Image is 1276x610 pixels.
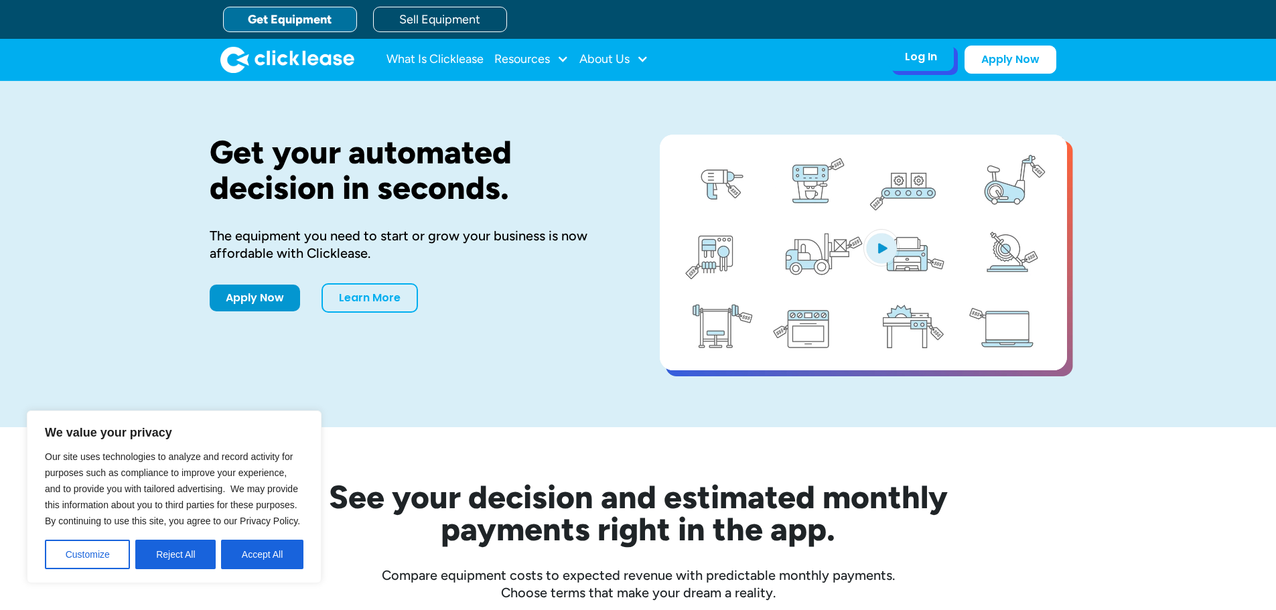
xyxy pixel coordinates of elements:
[373,7,507,32] a: Sell Equipment
[210,566,1067,601] div: Compare equipment costs to expected revenue with predictable monthly payments. Choose terms that ...
[263,481,1013,545] h2: See your decision and estimated monthly payments right in the app.
[45,540,130,569] button: Customize
[27,410,322,583] div: We value your privacy
[863,229,900,266] img: Blue play button logo on a light blue circular background
[135,540,216,569] button: Reject All
[322,283,418,313] a: Learn More
[386,46,484,73] a: What Is Clicklease
[905,50,937,64] div: Log In
[579,46,648,73] div: About Us
[220,46,354,73] img: Clicklease logo
[45,425,303,441] p: We value your privacy
[220,46,354,73] a: home
[660,135,1067,370] a: open lightbox
[45,451,300,526] span: Our site uses technologies to analyze and record activity for purposes such as compliance to impr...
[210,135,617,206] h1: Get your automated decision in seconds.
[223,7,357,32] a: Get Equipment
[965,46,1056,74] a: Apply Now
[210,285,300,311] a: Apply Now
[494,46,569,73] div: Resources
[221,540,303,569] button: Accept All
[210,227,617,262] div: The equipment you need to start or grow your business is now affordable with Clicklease.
